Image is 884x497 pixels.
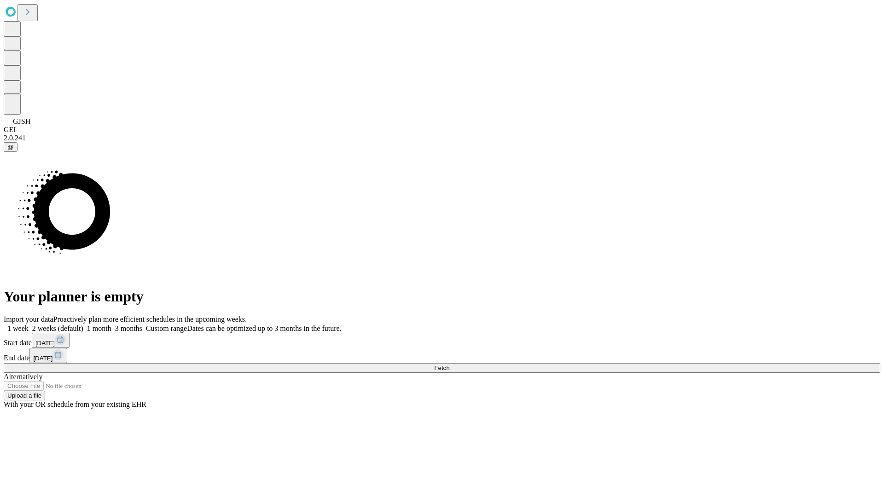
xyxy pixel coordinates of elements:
button: Fetch [4,363,880,373]
span: 1 month [87,324,111,332]
div: End date [4,348,880,363]
span: 3 months [115,324,142,332]
span: Proactively plan more efficient schedules in the upcoming weeks. [53,315,247,323]
button: [DATE] [32,333,70,348]
span: [DATE] [33,355,52,362]
h1: Your planner is empty [4,288,880,305]
span: Import your data [4,315,53,323]
span: Fetch [434,364,449,371]
span: Custom range [146,324,187,332]
button: [DATE] [29,348,67,363]
span: [DATE] [35,340,55,347]
span: Alternatively [4,373,42,381]
div: GEI [4,126,880,134]
span: GJSH [13,117,30,125]
span: Dates can be optimized up to 3 months in the future. [187,324,341,332]
span: @ [7,144,14,150]
span: 1 week [7,324,29,332]
span: 2 weeks (default) [32,324,83,332]
div: 2.0.241 [4,134,880,142]
div: Start date [4,333,880,348]
button: Upload a file [4,391,45,400]
button: @ [4,142,17,152]
span: With your OR schedule from your existing EHR [4,400,146,408]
